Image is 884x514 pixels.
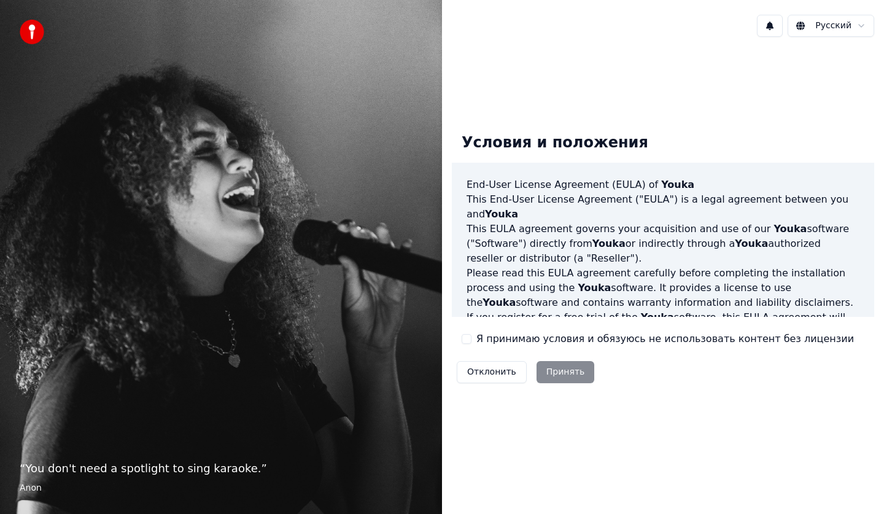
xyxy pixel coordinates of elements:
footer: Anon [20,482,422,494]
div: Условия и положения [452,123,658,163]
span: Youka [483,297,516,308]
h3: End-User License Agreement (EULA) of [467,177,859,192]
p: This EULA agreement governs your acquisition and use of our software ("Software") directly from o... [467,222,859,266]
span: Youka [661,179,694,190]
span: Youka [485,208,518,220]
img: youka [20,20,44,44]
span: Youka [735,238,768,249]
p: Please read this EULA agreement carefully before completing the installation process and using th... [467,266,859,310]
button: Отклонить [457,361,527,383]
p: If you register for a free trial of the software, this EULA agreement will also govern that trial... [467,310,859,369]
span: Youka [773,223,807,235]
span: Youka [578,282,611,294]
span: Youka [641,311,674,323]
p: This End-User License Agreement ("EULA") is a legal agreement between you and [467,192,859,222]
span: Youka [592,238,626,249]
p: “ You don't need a spotlight to sing karaoke. ” [20,460,422,477]
label: Я принимаю условия и обязуюсь не использовать контент без лицензии [476,332,854,346]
